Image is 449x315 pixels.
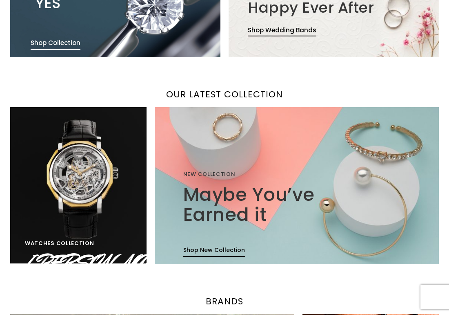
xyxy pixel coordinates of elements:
[10,297,439,306] h2: Brands
[10,90,439,99] h2: Our Latest Collection
[183,246,245,257] a: Shop New Collection
[183,170,328,178] div: NEW COLLECTION
[25,247,182,278] a: [PERSON_NAME]
[31,37,80,50] a: Shop Collection
[248,26,316,37] a: Shop Wedding Bands
[25,239,94,247] span: WATCHES COLLECTION
[183,182,315,228] a: Maybe You’ve Earned it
